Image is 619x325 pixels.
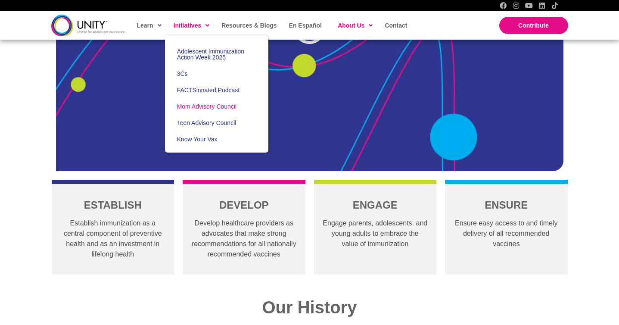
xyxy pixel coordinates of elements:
[526,2,532,9] a: YouTube
[177,103,237,110] span: Mom Advisory Council
[165,115,268,131] a: Teen Advisory Council
[177,136,218,143] span: Know Your Vax
[165,43,268,66] a: Adolescent Immunization Action Week 2025
[221,22,277,29] span: Resources & Blogs
[217,16,280,35] a: Resources & Blogs
[60,218,166,259] p: Establish immunization as a central component of preventive health and as an investment in lifelo...
[165,66,268,82] a: 3Cs
[454,218,559,249] p: Ensure easy access to and timely delivery of all recommended vaccines
[538,2,545,9] a: LinkedIn
[500,2,507,9] a: Facebook
[333,16,376,35] a: About Us
[177,48,244,61] span: Adolescent Immunization Action Week 2025
[177,70,188,77] span: 3Cs
[385,22,407,29] span: Contact
[285,16,325,35] a: En Español
[177,87,240,94] span: FACTSinnated Podcast
[380,16,411,35] a: Contact
[338,19,373,32] span: About Us
[177,119,236,126] span: Teen Advisory Council
[551,2,558,9] a: TikTok
[499,17,568,34] a: Contribute
[165,98,268,115] a: Mom Advisory Council
[165,82,268,98] a: FACTSinnated Podcast
[191,218,297,259] p: Develop healthcare providers as advocates that make strong recommendations for all nationally rec...
[262,298,357,317] span: Our History
[219,199,269,211] span: develop
[323,218,428,249] p: Engage parents, adolescents, and young adults to embrace the value of immunization
[289,22,322,29] span: En Español
[485,199,528,211] span: ensure
[353,199,398,211] span: engage
[518,22,549,29] span: Contribute
[137,19,162,32] span: Learn
[513,2,519,9] a: Instagram
[51,15,125,36] img: unity-logo-dark
[165,131,268,147] a: Know Your Vax
[84,199,142,211] span: establish
[174,19,210,32] span: Initiatives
